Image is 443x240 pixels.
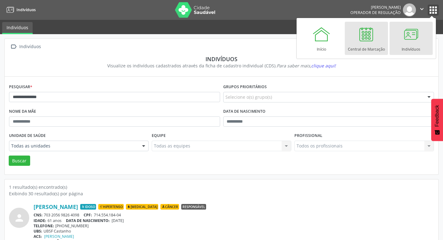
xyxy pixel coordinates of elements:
span: clique aqui! [311,63,336,69]
div: 703 2056 9826 4098 [34,212,434,218]
span: DATA DE NASCIMENTO: [66,218,110,223]
label: Unidade de saúde [9,131,46,141]
div: UBSF Castanho [34,229,434,234]
label: Data de nascimento [223,107,265,116]
span: Responsável [181,204,206,210]
span: Operador de regulação [350,10,401,15]
div: Exibindo 30 resultado(s) por página [9,190,434,197]
div: 1 resultado(s) encontrado(s) [9,184,434,190]
a: [PERSON_NAME] [34,203,78,210]
button:  [416,3,428,16]
span: Hipertenso [98,204,124,210]
span: Selecione o(s) grupo(s) [225,94,272,100]
button: apps [428,5,439,16]
span: Feedback [434,105,440,127]
span: IDADE: [34,218,46,223]
span: Todas as unidades [11,143,136,149]
i:  [9,42,18,51]
span: UBS: [34,229,42,234]
a: Indivíduos [2,22,33,34]
label: Equipe [152,131,166,141]
a: Central de Marcação [345,22,388,55]
button: Feedback - Mostrar pesquisa [431,99,443,141]
a: Indivíduos [4,5,36,15]
a: Início [300,22,343,55]
span: CPF: [84,212,92,218]
div: Indivíduos [13,56,430,62]
span: TELEFONE: [34,223,54,229]
a: [PERSON_NAME] [44,234,74,239]
span: CNS: [34,212,43,218]
a: Indivíduos [390,22,433,55]
img: img [403,3,416,16]
a:  Indivíduos [9,42,42,51]
span: Idoso [80,204,96,210]
div: Indivíduos [18,42,42,51]
span: [DATE] [112,218,124,223]
div: [PERSON_NAME] [350,5,401,10]
span: ACS: [34,234,42,239]
div: [PHONE_NUMBER] [34,223,434,229]
label: Nome da mãe [9,107,36,116]
label: Profissional [294,131,322,141]
i: Para saber mais, [277,63,336,69]
button: Buscar [9,156,30,166]
span: [MEDICAL_DATA] [126,204,158,210]
div: 61 anos [34,218,434,223]
label: Pesquisar [9,82,32,92]
span: 714.554.184-04 [94,212,121,218]
label: Grupos prioritários [223,82,267,92]
i:  [418,6,425,12]
span: Câncer [160,204,179,210]
div: Visualize os indivíduos cadastrados através da ficha de cadastro individual (CDS). [13,62,430,69]
span: Indivíduos [16,7,36,12]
